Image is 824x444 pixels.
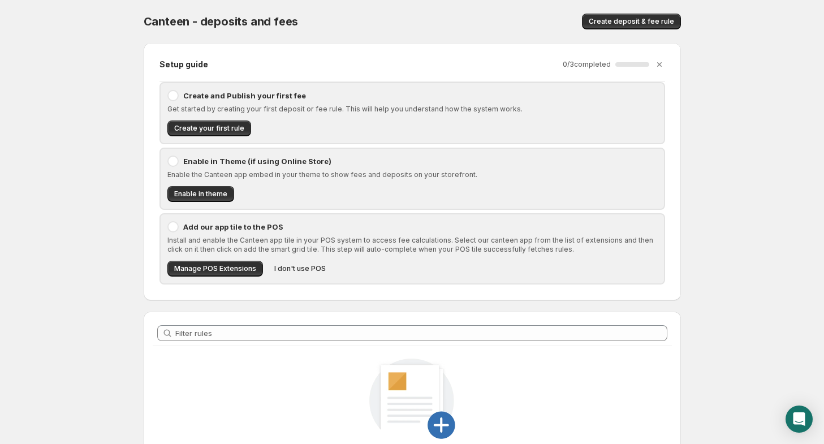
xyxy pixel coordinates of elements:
input: Filter rules [175,325,667,341]
button: Create your first rule [167,120,251,136]
p: Enable in Theme (if using Online Store) [183,156,657,167]
span: Canteen - deposits and fees [144,15,299,28]
button: Create deposit & fee rule [582,14,681,29]
h2: Setup guide [159,59,208,70]
button: I don't use POS [268,261,333,277]
p: Enable the Canteen app embed in your theme to show fees and deposits on your storefront. [167,170,657,179]
button: Enable in theme [167,186,234,202]
p: 0 / 3 completed [563,60,611,69]
button: Manage POS Extensions [167,261,263,277]
span: Enable in theme [174,189,227,199]
button: Dismiss setup guide [652,57,667,72]
p: Add our app tile to the POS [183,221,657,232]
span: I don't use POS [274,264,326,273]
p: Install and enable the Canteen app tile in your POS system to access fee calculations. Select our... [167,236,657,254]
span: Manage POS Extensions [174,264,256,273]
span: Create deposit & fee rule [589,17,674,26]
span: Create your first rule [174,124,244,133]
div: Open Intercom Messenger [786,406,813,433]
p: Create and Publish your first fee [183,90,657,101]
p: Get started by creating your first deposit or fee rule. This will help you understand how the sys... [167,105,657,114]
